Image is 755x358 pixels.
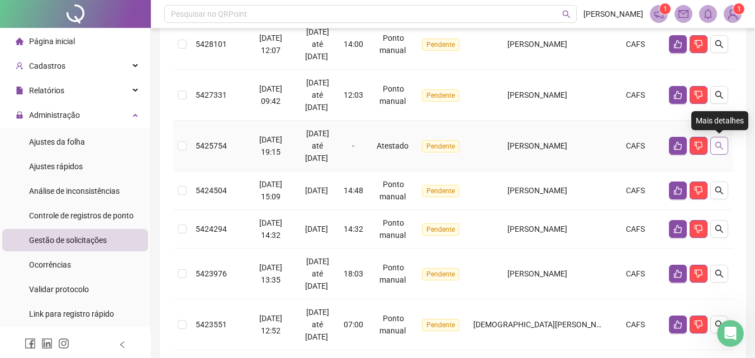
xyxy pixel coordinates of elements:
[583,8,643,20] span: [PERSON_NAME]
[422,319,459,331] span: Pendente
[694,90,703,99] span: dislike
[58,338,69,349] span: instagram
[733,3,744,15] sup: Atualize o seu contato no menu Meus Dados
[377,141,409,150] span: Atestado
[715,90,724,99] span: search
[379,180,406,201] span: Ponto manual
[715,320,724,329] span: search
[703,9,713,19] span: bell
[379,218,406,240] span: Ponto manual
[16,37,23,45] span: home
[196,225,227,233] span: 5424294
[259,180,282,201] span: [DATE] 15:09
[422,39,459,51] span: Pendente
[305,186,328,195] span: [DATE]
[379,84,406,106] span: Ponto manual
[715,186,724,195] span: search
[606,299,664,350] td: CAFS
[196,40,227,49] span: 5428101
[694,269,703,278] span: dislike
[379,314,406,335] span: Ponto manual
[673,90,682,99] span: like
[41,338,53,349] span: linkedin
[344,320,363,329] span: 07:00
[507,40,567,49] span: [PERSON_NAME]
[352,141,354,150] span: -
[673,186,682,195] span: like
[507,141,567,150] span: [PERSON_NAME]
[16,87,23,94] span: file
[673,225,682,233] span: like
[29,137,85,146] span: Ajustes da folha
[196,269,227,278] span: 5423976
[25,338,36,349] span: facebook
[694,40,703,49] span: dislike
[259,34,282,55] span: [DATE] 12:07
[16,62,23,70] span: user-add
[606,121,664,171] td: CAFS
[29,285,89,294] span: Validar protocolo
[344,269,363,278] span: 18:03
[715,141,724,150] span: search
[259,84,282,106] span: [DATE] 09:42
[29,236,107,245] span: Gestão de solicitações
[422,223,459,236] span: Pendente
[259,218,282,240] span: [DATE] 14:32
[422,268,459,280] span: Pendente
[507,90,567,99] span: [PERSON_NAME]
[606,210,664,249] td: CAFS
[29,162,83,171] span: Ajustes rápidos
[562,10,571,18] span: search
[196,90,227,99] span: 5427331
[29,309,114,318] span: Link para registro rápido
[305,78,329,112] span: [DATE] até [DATE]
[259,314,282,335] span: [DATE] 12:52
[659,3,671,15] sup: 1
[305,257,329,290] span: [DATE] até [DATE]
[344,186,363,195] span: 14:48
[29,86,64,95] span: Relatórios
[606,19,664,70] td: CAFS
[606,70,664,121] td: CAFS
[29,37,75,46] span: Página inicial
[507,186,567,195] span: [PERSON_NAME]
[259,135,282,156] span: [DATE] 19:15
[196,141,227,150] span: 5425754
[473,320,615,329] span: [DEMOGRAPHIC_DATA][PERSON_NAME]
[507,269,567,278] span: [PERSON_NAME]
[694,225,703,233] span: dislike
[29,61,65,70] span: Cadastros
[678,9,688,19] span: mail
[344,225,363,233] span: 14:32
[16,111,23,119] span: lock
[606,171,664,210] td: CAFS
[29,260,71,269] span: Ocorrências
[422,140,459,152] span: Pendente
[305,225,328,233] span: [DATE]
[673,269,682,278] span: like
[737,5,741,13] span: 1
[654,9,664,19] span: notification
[694,320,703,329] span: dislike
[691,111,748,130] div: Mais detalhes
[715,40,724,49] span: search
[344,40,363,49] span: 14:00
[422,185,459,197] span: Pendente
[694,141,703,150] span: dislike
[305,129,329,163] span: [DATE] até [DATE]
[196,186,227,195] span: 5424504
[259,263,282,284] span: [DATE] 13:35
[663,5,667,13] span: 1
[379,263,406,284] span: Ponto manual
[606,249,664,299] td: CAFS
[715,225,724,233] span: search
[715,269,724,278] span: search
[379,34,406,55] span: Ponto manual
[694,186,703,195] span: dislike
[673,40,682,49] span: like
[29,111,80,120] span: Administração
[305,27,329,61] span: [DATE] até [DATE]
[507,225,567,233] span: [PERSON_NAME]
[344,90,363,99] span: 12:03
[673,320,682,329] span: like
